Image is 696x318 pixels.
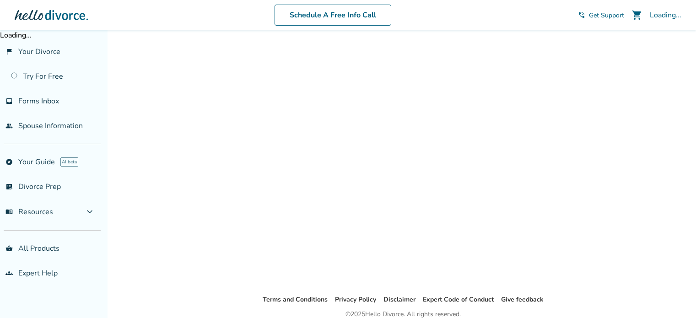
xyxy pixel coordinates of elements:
a: Expert Code of Conduct [423,295,494,304]
a: phone_in_talkGet Support [578,11,624,20]
span: expand_more [84,206,95,217]
span: Resources [5,207,53,217]
span: AI beta [60,157,78,167]
span: Get Support [589,11,624,20]
span: shopping_basket [5,245,13,252]
a: Schedule A Free Info Call [275,5,391,26]
li: Give feedback [501,294,544,305]
span: list_alt_check [5,183,13,190]
li: Disclaimer [383,294,415,305]
span: phone_in_talk [578,11,585,19]
a: Privacy Policy [335,295,376,304]
div: Loading... [650,10,681,20]
span: inbox [5,97,13,105]
span: shopping_cart [631,10,642,21]
span: groups [5,269,13,277]
span: Forms Inbox [18,96,59,106]
a: Terms and Conditions [263,295,328,304]
span: people [5,122,13,129]
span: explore [5,158,13,166]
span: menu_book [5,208,13,216]
span: flag_2 [5,48,13,55]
